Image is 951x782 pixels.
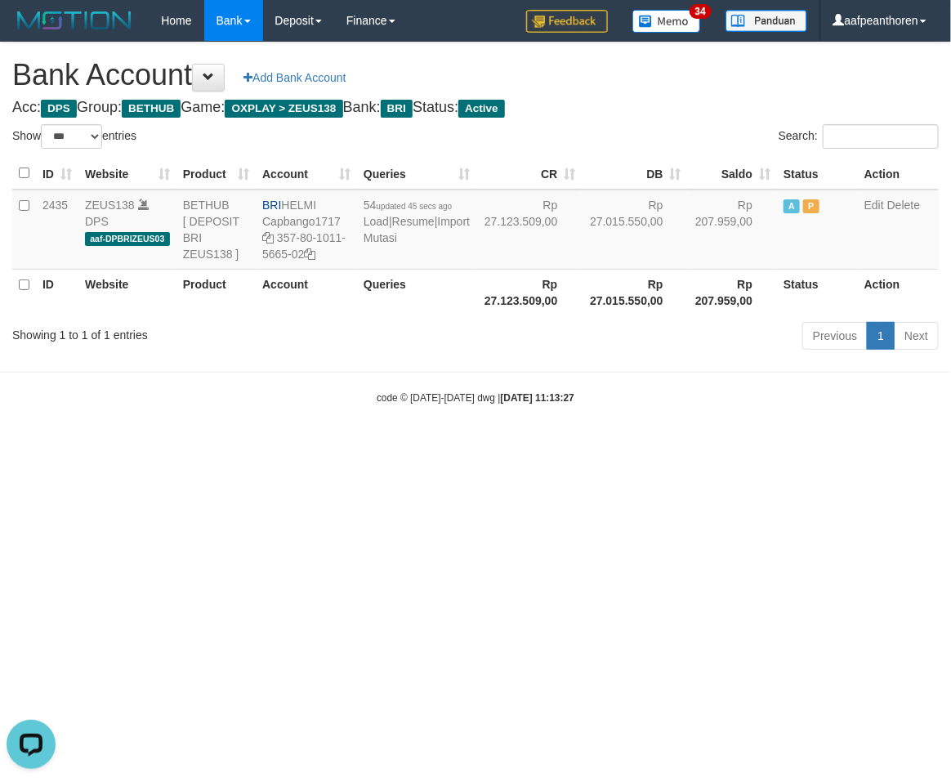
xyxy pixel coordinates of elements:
[867,322,895,350] a: 1
[36,269,78,315] th: ID
[357,158,476,190] th: Queries: activate to sort column ascending
[36,158,78,190] th: ID: activate to sort column ascending
[377,392,574,404] small: code © [DATE]-[DATE] dwg |
[225,100,342,118] span: OXPLAY > ZEUS138
[233,64,356,92] a: Add Bank Account
[364,215,389,228] a: Load
[176,269,256,315] th: Product
[777,269,858,315] th: Status
[784,199,800,213] span: Active
[357,269,476,315] th: Queries
[582,190,687,270] td: Rp 27.015.550,00
[12,320,384,343] div: Showing 1 to 1 of 1 entries
[894,322,939,350] a: Next
[85,232,170,246] span: aaf-DPBRIZEUS03
[262,215,341,228] a: Capbango1717
[802,322,868,350] a: Previous
[78,158,176,190] th: Website: activate to sort column ascending
[256,269,357,315] th: Account
[864,199,884,212] a: Edit
[364,215,470,244] a: Import Mutasi
[364,199,470,244] span: | |
[582,158,687,190] th: DB: activate to sort column ascending
[78,269,176,315] th: Website
[632,10,701,33] img: Button%20Memo.svg
[256,190,357,270] td: HELMI 357-80-1011-5665-02
[262,199,281,212] span: BRI
[12,59,939,92] h1: Bank Account
[85,199,135,212] a: ZEUS138
[476,269,582,315] th: Rp 27.123.509,00
[36,190,78,270] td: 2435
[377,202,453,211] span: updated 45 secs ago
[803,199,819,213] span: Paused
[526,10,608,33] img: Feedback.jpg
[779,124,939,149] label: Search:
[476,158,582,190] th: CR: activate to sort column ascending
[688,158,777,190] th: Saldo: activate to sort column ascending
[392,215,435,228] a: Resume
[887,199,920,212] a: Delete
[858,158,939,190] th: Action
[381,100,413,118] span: BRI
[78,190,176,270] td: DPS
[688,269,777,315] th: Rp 207.959,00
[476,190,582,270] td: Rp 27.123.509,00
[12,124,136,149] label: Show entries
[41,100,77,118] span: DPS
[501,392,574,404] strong: [DATE] 11:13:27
[458,100,505,118] span: Active
[256,158,357,190] th: Account: activate to sort column ascending
[262,231,274,244] a: Copy Capbango1717 to clipboard
[12,8,136,33] img: MOTION_logo.png
[726,10,807,32] img: panduan.png
[7,7,56,56] button: Open LiveChat chat widget
[688,190,777,270] td: Rp 207.959,00
[858,269,939,315] th: Action
[41,124,102,149] select: Showentries
[364,199,452,212] span: 54
[690,4,712,19] span: 34
[823,124,939,149] input: Search:
[122,100,181,118] span: BETHUB
[777,158,858,190] th: Status
[12,100,939,116] h4: Acc: Group: Game: Bank: Status:
[305,248,316,261] a: Copy 357801011566502 to clipboard
[176,158,256,190] th: Product: activate to sort column ascending
[176,190,256,270] td: BETHUB [ DEPOSIT BRI ZEUS138 ]
[582,269,687,315] th: Rp 27.015.550,00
